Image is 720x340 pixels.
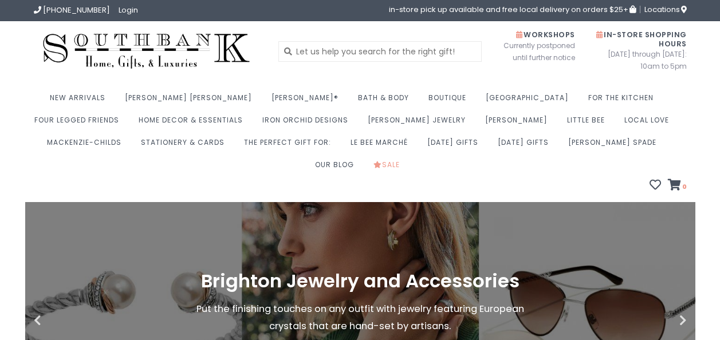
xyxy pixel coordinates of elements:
a: [PERSON_NAME] [485,112,553,135]
a: Locations [640,6,687,13]
a: The perfect gift for: [244,135,337,157]
span: Currently postponed until further notice [489,39,575,64]
a: [DATE] Gifts [427,135,484,157]
input: Let us help you search for the right gift! [278,41,482,62]
a: Iron Orchid Designs [262,112,354,135]
a: Little Bee [567,112,611,135]
button: Previous [34,315,91,326]
img: Southbank Gift Company -- Home, Gifts, and Luxuries [34,30,259,73]
a: 0 [668,180,687,192]
span: in-store pick up available and free local delivery on orders $25+ [389,6,636,13]
a: Home Decor & Essentials [139,112,249,135]
a: Le Bee Marché [351,135,414,157]
a: For the Kitchen [588,90,659,112]
a: Boutique [428,90,472,112]
a: [PERSON_NAME] Jewelry [368,112,471,135]
a: Four Legged Friends [34,112,125,135]
a: Local Love [624,112,675,135]
a: MacKenzie-Childs [47,135,127,157]
span: Put the finishing touches on any outfit with jewelry featuring European crystals that are hand-se... [196,303,524,333]
span: In-Store Shopping Hours [596,30,687,49]
a: [DATE] Gifts [498,135,554,157]
a: Sale [373,157,406,179]
a: [PERSON_NAME] Spade [568,135,662,157]
span: 0 [681,182,687,191]
a: Login [119,5,138,15]
span: Locations [644,4,687,15]
a: New Arrivals [50,90,111,112]
a: [PERSON_NAME] [PERSON_NAME] [125,90,258,112]
a: [PERSON_NAME]® [272,90,344,112]
a: Stationery & Cards [141,135,230,157]
a: Our Blog [315,157,360,179]
span: [PHONE_NUMBER] [43,5,110,15]
a: Bath & Body [358,90,415,112]
span: [DATE] through [DATE]: 10am to 5pm [592,48,687,72]
h1: Brighton Jewelry and Accessories [184,271,537,292]
button: Next [629,315,687,326]
a: [PHONE_NUMBER] [34,5,110,15]
a: [GEOGRAPHIC_DATA] [486,90,575,112]
span: Workshops [516,30,575,39]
